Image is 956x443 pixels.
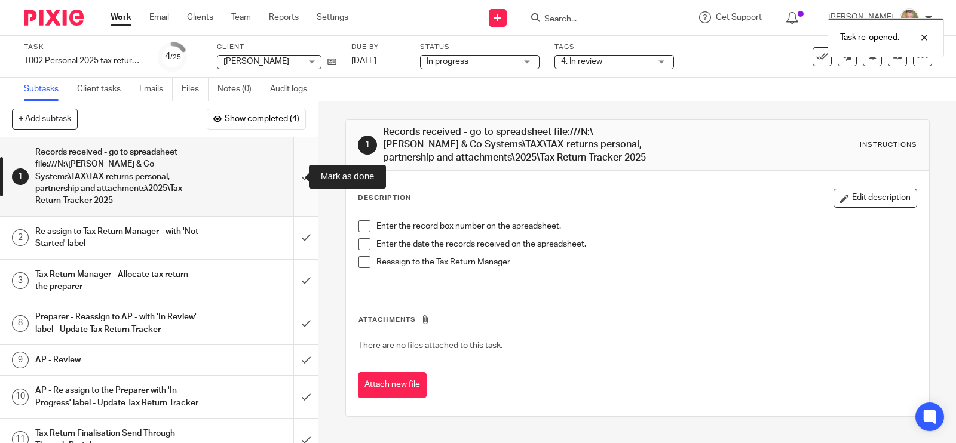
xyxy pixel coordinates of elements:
[225,115,299,124] span: Show completed (4)
[427,57,468,66] span: In progress
[351,57,376,65] span: [DATE]
[111,11,131,23] a: Work
[840,32,899,44] p: Task re-opened.
[12,109,78,129] button: + Add subtask
[12,389,29,405] div: 10
[860,140,917,150] div: Instructions
[376,220,917,232] p: Enter the record box number on the spreadsheet.
[139,78,173,101] a: Emails
[24,55,143,67] div: T002 Personal 2025 tax return (non recurring)
[207,109,306,129] button: Show completed (4)
[358,342,502,350] span: There are no files attached to this task.
[187,11,213,23] a: Clients
[270,78,316,101] a: Audit logs
[12,168,29,185] div: 1
[35,143,200,210] h1: Records received - go to spreadsheet file:///N:\[PERSON_NAME] & Co Systems\TAX\TAX returns person...
[165,50,181,63] div: 4
[376,256,917,268] p: Reassign to the Tax Return Manager
[317,11,348,23] a: Settings
[35,308,200,339] h1: Preparer - Reassign to AP - with 'In Review' label - Update Tax Return Tracker
[182,78,209,101] a: Files
[149,11,169,23] a: Email
[24,42,143,52] label: Task
[358,136,377,155] div: 1
[383,126,663,164] h1: Records received - go to spreadsheet file:///N:\[PERSON_NAME] & Co Systems\TAX\TAX returns person...
[12,229,29,246] div: 2
[223,57,289,66] span: [PERSON_NAME]
[217,42,336,52] label: Client
[24,10,84,26] img: Pixie
[376,238,917,250] p: Enter the date the records received on the spreadsheet.
[420,42,540,52] label: Status
[24,78,68,101] a: Subtasks
[170,54,181,60] small: /25
[351,42,405,52] label: Due by
[358,193,411,203] p: Description
[358,372,427,399] button: Attach new file
[12,315,29,332] div: 8
[35,351,200,369] h1: AP - Review
[217,78,261,101] a: Notes (0)
[12,272,29,289] div: 3
[834,189,917,208] button: Edit description
[269,11,299,23] a: Reports
[231,11,251,23] a: Team
[12,352,29,368] div: 9
[561,57,602,66] span: 4. In review
[358,316,416,323] span: Attachments
[35,382,200,412] h1: AP - Re assign to the Preparer with 'In Progress' label - Update Tax Return Tracker
[77,78,130,101] a: Client tasks
[35,266,200,296] h1: Tax Return Manager - Allocate tax return the preparer
[900,8,919,27] img: High%20Res%20Andrew%20Price%20Accountants_Poppy%20Jakes%20photography-1109.jpg
[35,223,200,253] h1: Re assign to Tax Return Manager - with 'Not Started' label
